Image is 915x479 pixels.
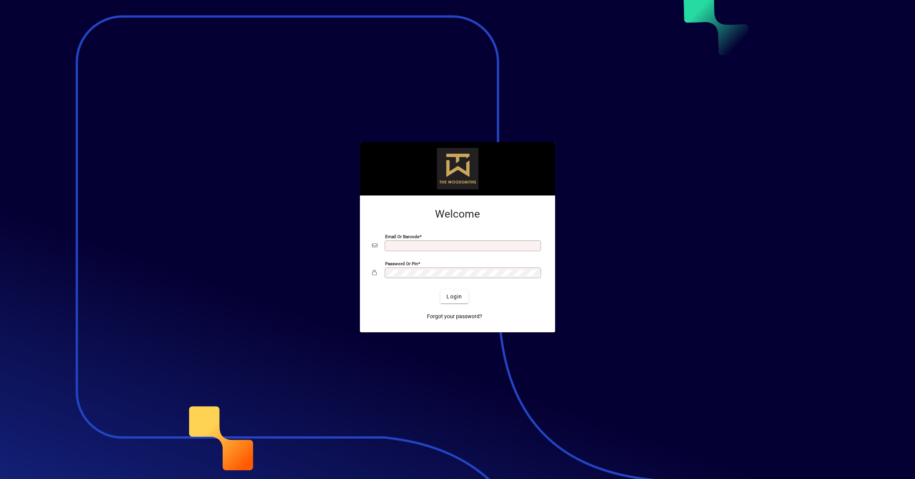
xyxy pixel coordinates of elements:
button: Login [440,290,468,303]
mat-label: Password or Pin [385,261,418,266]
mat-label: Email or Barcode [385,234,419,239]
span: Login [446,293,462,301]
h2: Welcome [372,208,543,221]
span: Forgot your password? [427,312,482,320]
a: Forgot your password? [424,309,485,323]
